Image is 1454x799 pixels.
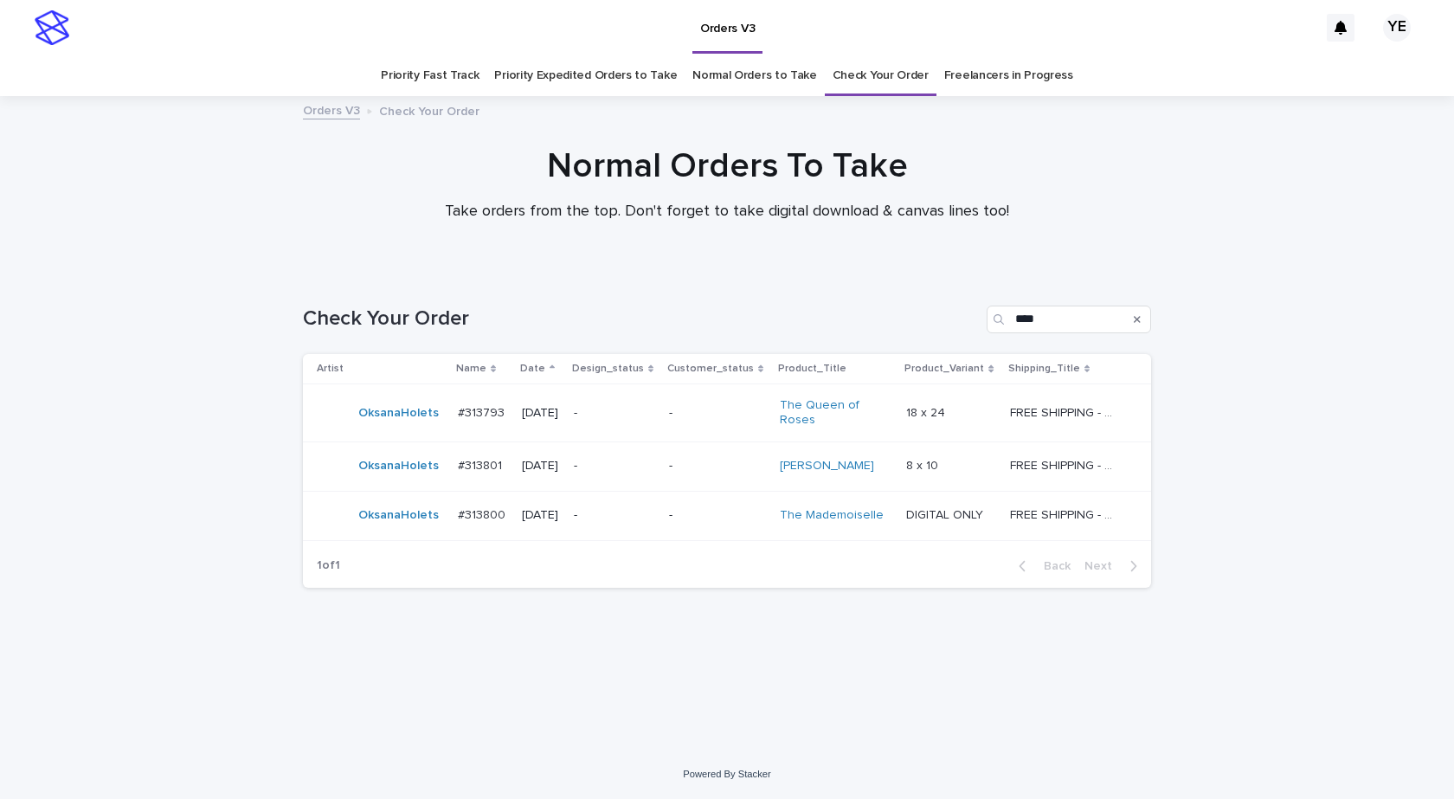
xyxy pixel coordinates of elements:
[780,398,888,428] a: The Queen of Roses
[1078,558,1151,574] button: Next
[1383,14,1411,42] div: YE
[780,459,874,474] a: [PERSON_NAME]
[522,459,560,474] p: [DATE]
[1010,455,1122,474] p: FREE SHIPPING - preview in 1-2 business days, after your approval delivery will take 5-10 b.d.
[780,508,884,523] a: The Mademoiselle
[35,10,69,45] img: stacker-logo-s-only.png
[987,306,1151,333] input: Search
[669,406,766,421] p: -
[574,406,655,421] p: -
[1010,403,1122,421] p: FREE SHIPPING - preview in 1-2 business days, after your approval delivery will take 5-10 b.d.
[303,441,1151,491] tr: OksanaHolets #313801#313801 [DATE]--[PERSON_NAME] 8 x 108 x 10 FREE SHIPPING - preview in 1-2 bus...
[458,505,509,523] p: #313800
[522,508,560,523] p: [DATE]
[520,359,545,378] p: Date
[303,145,1151,187] h1: Normal Orders To Take
[303,384,1151,442] tr: OksanaHolets #313793#313793 [DATE]--The Queen of Roses 18 x 2418 x 24 FREE SHIPPING - preview in ...
[906,455,942,474] p: 8 x 10
[669,508,766,523] p: -
[1084,560,1123,572] span: Next
[303,100,360,119] a: Orders V3
[458,403,508,421] p: #313793
[833,55,929,96] a: Check Your Order
[303,491,1151,540] tr: OksanaHolets #313800#313800 [DATE]--The Mademoiselle DIGITAL ONLYDIGITAL ONLY FREE SHIPPING - pre...
[494,55,677,96] a: Priority Expedited Orders to Take
[669,459,766,474] p: -
[778,359,846,378] p: Product_Title
[379,100,479,119] p: Check Your Order
[572,359,644,378] p: Design_status
[683,769,770,779] a: Powered By Stacker
[1033,560,1071,572] span: Back
[692,55,817,96] a: Normal Orders to Take
[574,508,655,523] p: -
[381,55,479,96] a: Priority Fast Track
[317,359,344,378] p: Artist
[456,359,486,378] p: Name
[904,359,984,378] p: Product_Variant
[944,55,1073,96] a: Freelancers in Progress
[522,406,560,421] p: [DATE]
[358,459,439,474] a: OksanaHolets
[1005,558,1078,574] button: Back
[574,459,655,474] p: -
[667,359,754,378] p: Customer_status
[381,203,1073,222] p: Take orders from the top. Don't forget to take digital download & canvas lines too!
[358,508,439,523] a: OksanaHolets
[906,403,949,421] p: 18 x 24
[303,544,354,587] p: 1 of 1
[358,406,439,421] a: OksanaHolets
[303,306,980,332] h1: Check Your Order
[1008,359,1080,378] p: Shipping_Title
[458,455,505,474] p: #313801
[906,505,987,523] p: DIGITAL ONLY
[1010,505,1122,523] p: FREE SHIPPING - preview in 1-2 business days, after your approval delivery will take 5-10 b.d.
